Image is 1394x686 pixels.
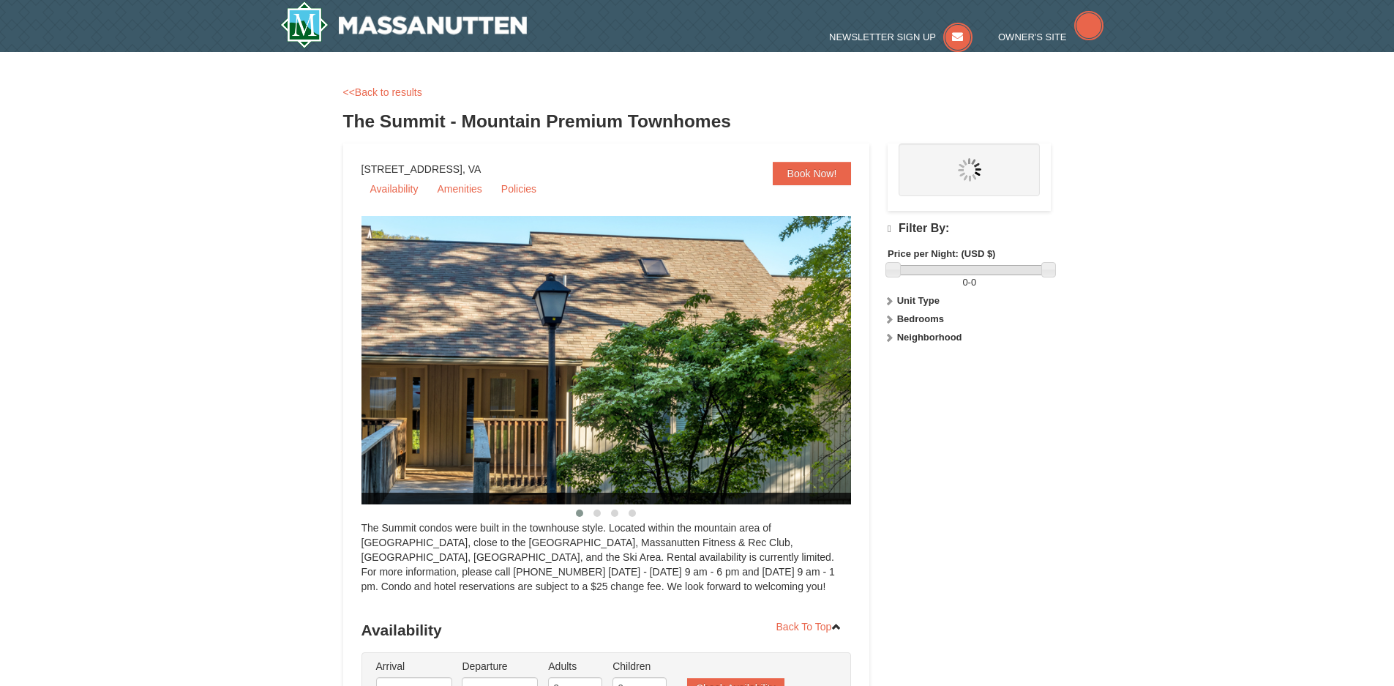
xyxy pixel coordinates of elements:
[998,31,1067,42] span: Owner's Site
[361,616,852,645] h3: Availability
[998,31,1103,42] a: Owner's Site
[971,277,976,288] span: 0
[280,1,528,48] img: Massanutten Resort Logo
[958,158,981,182] img: wait.gif
[462,659,538,674] label: Departure
[888,222,1051,236] h4: Filter By:
[888,248,995,259] strong: Price per Night: (USD $)
[548,659,602,674] label: Adults
[612,659,667,674] label: Children
[897,332,962,343] strong: Neighborhood
[888,275,1051,290] label: -
[361,178,427,200] a: Availability
[361,521,852,608] div: The Summit condos were built in the townhouse style. Located within the mountain area of [GEOGRAP...
[829,31,973,42] a: Newsletter Sign Up
[343,86,422,98] a: <<Back to results
[829,31,936,42] span: Newsletter Sign Up
[361,216,888,504] img: 19219034-1-0eee7e00.jpg
[962,277,967,288] span: 0
[492,178,545,200] a: Policies
[897,313,944,324] strong: Bedrooms
[428,178,490,200] a: Amenities
[767,616,852,638] a: Back To Top
[343,107,1052,136] h3: The Summit - Mountain Premium Townhomes
[376,659,452,674] label: Arrival
[897,295,940,306] strong: Unit Type
[280,1,528,48] a: Massanutten Resort
[773,162,852,185] a: Book Now!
